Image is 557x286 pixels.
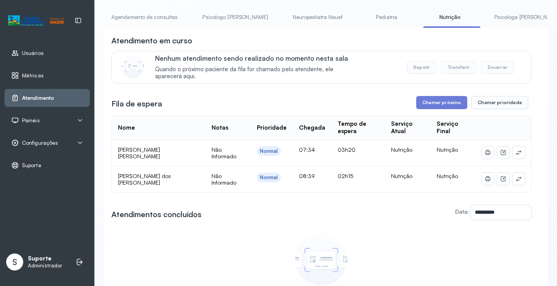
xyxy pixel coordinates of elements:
[423,11,477,24] a: Nutrição
[299,173,315,179] span: 08:39
[212,146,236,160] span: Não Informado
[22,162,41,169] span: Suporte
[407,61,437,74] button: Repetir
[481,61,514,74] button: Encerrar
[28,255,62,262] p: Suporte
[155,54,360,62] p: Nenhum atendimento sendo realizado no momento nesta sala
[22,117,40,124] span: Painéis
[8,14,64,27] img: Logotipo do estabelecimento
[111,35,192,46] h3: Atendimento em curso
[11,72,83,79] a: Métricas
[391,146,424,153] div: Nutrição
[338,120,378,135] div: Tempo de espera
[22,95,54,101] span: Atendimento
[391,173,424,180] div: Nutrição
[195,11,275,24] a: Psicologo [PERSON_NAME]
[121,55,144,78] img: Imagem de CalloutCard
[360,11,414,24] a: Pediatria
[28,262,62,269] p: Administrador
[338,146,355,153] span: 03h20
[299,124,325,132] div: Chegada
[338,173,353,179] span: 02h15
[416,96,467,109] button: Chamar próximo
[155,66,360,80] span: Quando o próximo paciente da fila for chamado pelo atendente, ele aparecerá aqui.
[437,120,469,135] div: Serviço Final
[11,94,83,102] a: Atendimento
[118,173,171,186] span: [PERSON_NAME] dos [PERSON_NAME]
[11,49,83,57] a: Usuários
[257,124,287,132] div: Prioridade
[391,120,424,135] div: Serviço Atual
[111,98,162,109] h3: Fila de espera
[22,72,44,79] span: Métricas
[118,146,160,160] span: [PERSON_NAME] [PERSON_NAME]
[104,11,185,24] a: Agendamento de consultas
[437,146,458,153] span: Nutrição
[437,173,458,179] span: Nutrição
[285,11,350,24] a: Neuropediatra Nauef
[441,61,477,74] button: Transferir
[260,148,278,154] div: Normal
[212,173,236,186] span: Não Informado
[22,50,44,57] span: Usuários
[22,140,58,146] span: Configurações
[212,124,228,132] div: Notas
[118,124,135,132] div: Nome
[471,96,528,109] button: Chamar prioridade
[260,174,278,181] div: Normal
[455,208,469,215] label: Data:
[299,146,315,153] span: 07:34
[295,233,347,286] img: Imagem de empty state
[111,209,202,220] h3: Atendimentos concluídos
